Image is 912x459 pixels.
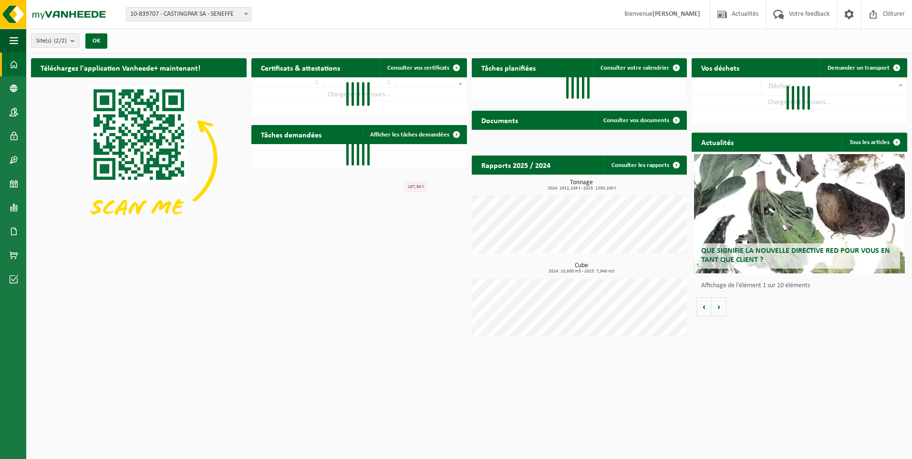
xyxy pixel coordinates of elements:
h2: Téléchargez l'application Vanheede+ maintenant! [31,58,210,77]
button: Vorige [696,297,712,316]
h2: Rapports 2025 / 2024 [472,156,560,174]
count: (2/2) [54,38,67,44]
h2: Vos déchets [692,58,749,77]
span: Que signifie la nouvelle directive RED pour vous en tant que client ? [701,247,890,264]
span: Consulter votre calendrier [601,65,669,71]
span: Consulter vos certificats [387,65,449,71]
button: OK [85,33,107,49]
button: Volgende [712,297,726,316]
a: Afficher les tâches demandées [363,125,466,144]
span: Site(s) [36,34,67,48]
h2: Documents [472,111,528,129]
a: Consulter les rapports [604,156,686,175]
h3: Tonnage [477,179,687,191]
h2: Tâches planifiées [472,58,545,77]
span: 10-839707 - CASTINGPAR SA - SENEFFE [126,7,251,21]
span: Afficher les tâches demandées [370,132,449,138]
span: 2024: 1912,249 t - 2025: 1350,100 t [477,186,687,191]
a: Demander un transport [820,58,906,77]
a: Que signifie la nouvelle directive RED pour vous en tant que client ? [694,154,905,273]
p: Affichage de l'élément 1 sur 10 éléments [701,282,902,289]
span: Consulter vos documents [603,117,669,124]
span: Demander un transport [828,65,890,71]
a: Consulter votre calendrier [593,58,686,77]
button: Site(s)(2/2) [31,33,80,48]
strong: [PERSON_NAME] [653,10,700,18]
img: Download de VHEPlus App [31,77,247,239]
h2: Tâches demandées [251,125,331,144]
h2: Actualités [692,133,743,151]
span: 2024: 10,600 m3 - 2025: 7,940 m3 [477,269,687,274]
h3: Cube [477,262,687,274]
a: Consulter vos certificats [380,58,466,77]
a: Tous les articles [842,133,906,152]
h2: Certificats & attestations [251,58,350,77]
a: Consulter vos documents [596,111,686,130]
span: 10-839707 - CASTINGPAR SA - SENEFFE [126,8,251,21]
